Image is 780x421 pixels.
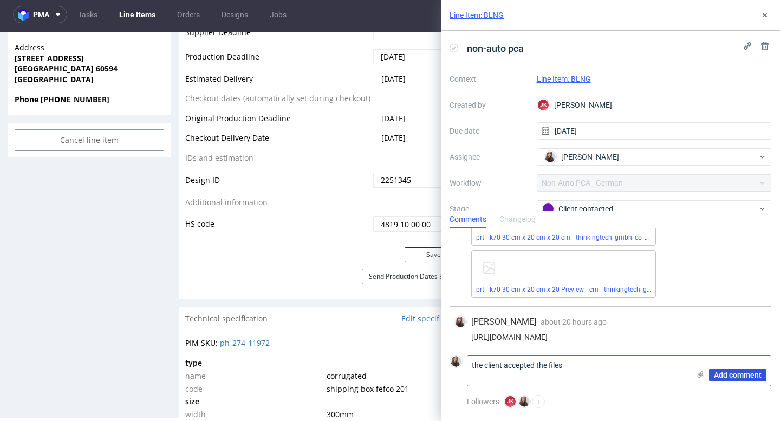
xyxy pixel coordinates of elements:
label: Created by [450,98,528,111]
button: Add comment [709,369,766,381]
button: pma [13,6,67,23]
label: Stage [450,202,528,215]
span: [DATE] [381,81,406,91]
td: Checkout Delivery Date [185,100,370,120]
textarea: the client accepted the files [467,356,690,386]
img: regular_mini_magick20250722-40-vufb1f.jpeg [487,188,500,201]
td: code [185,351,324,364]
a: Line Items [113,6,162,23]
figcaption: JK [505,396,516,407]
td: Design ID [185,140,370,164]
div: [URL][DOMAIN_NAME] [454,333,767,341]
td: IDs and estimation [185,120,370,140]
a: Orders [171,6,206,23]
td: width [185,376,324,389]
span: about 20 hours ago [541,318,607,326]
span: non-auto pca [463,40,528,57]
span: 300 mm [327,377,354,387]
a: ph-274-11972 [220,306,270,316]
label: Assignee [450,150,528,163]
span: Followers [467,397,499,406]
a: BLNG [549,192,563,199]
strong: Phone [PHONE_NUMBER] [15,62,109,73]
td: name [185,338,324,351]
strong: [STREET_ADDRESS] [15,21,84,31]
button: + [532,395,545,408]
span: Tasks [487,235,508,246]
a: View all [743,236,765,245]
td: type [185,325,324,338]
td: HS code [185,183,370,201]
a: Designs [215,6,255,23]
img: logo [18,9,33,21]
span: [PERSON_NAME] [471,316,536,328]
td: Checkout dates (automatically set during checkout) [185,60,370,80]
div: [PERSON_NAME] [537,96,772,114]
div: Comments [450,211,486,228]
a: Line Item: BLNG [450,10,504,21]
span: pma [33,11,49,18]
label: Workflow [450,176,528,189]
a: prt__k70-30-cm-x-20-cm-x-20-cm__thinkingtech_gmbh_co_kg__BLNG__d2251345__oR322236274.pdf [476,234,768,241]
a: Tasks [71,6,104,23]
figcaption: JK [538,100,549,110]
span: [DATE] [381,42,406,52]
input: Type to create new task [490,285,763,302]
a: Edit specification [401,281,463,292]
label: Context [450,73,528,85]
img: Sandra Beśka [455,317,466,327]
label: Due date [450,124,528,137]
span: Address [15,10,164,21]
span: corrugated [327,339,367,349]
button: Send Production Dates Email [362,237,463,252]
td: Estimated Delivery [185,41,370,61]
div: non-auto pca [507,253,555,278]
strong: [GEOGRAPHIC_DATA] [15,42,94,52]
button: Send [736,188,765,203]
strong: [GEOGRAPHIC_DATA] 60594 [15,31,118,42]
div: Technical specification [179,275,470,299]
div: Client contacted [508,255,555,264]
td: Original Production Deadline [185,80,370,100]
a: Line Item: BLNG [537,75,591,83]
button: Save [405,215,463,231]
div: Changelog [499,211,536,228]
span: [PERSON_NAME] [561,152,619,162]
a: Jobs [263,6,293,23]
td: size [185,363,324,376]
div: PIM SKU: [185,306,463,317]
img: Sandra Beśka [451,356,461,367]
td: Additional information [185,164,370,184]
div: Client contacted [542,203,758,215]
td: Production Deadline [185,16,370,41]
div: [DATE] [721,259,763,272]
img: Sandra Beśka [751,260,762,271]
span: Add comment [714,371,762,379]
span: shipping box fefco 201 [327,352,409,362]
input: Cancel line item [15,97,164,119]
img: Sandra Beśka [519,396,530,407]
p: Comment to [507,188,570,203]
img: Sandra Beśka [545,152,556,162]
span: [DATE] [381,101,406,111]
